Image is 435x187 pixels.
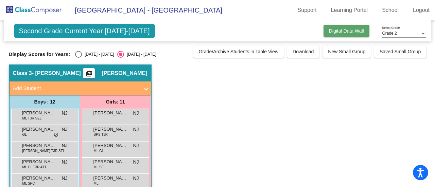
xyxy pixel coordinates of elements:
a: Support [292,5,322,16]
span: Class 3 [13,70,32,77]
span: New Small Group [328,49,365,54]
span: ML SPC [22,181,35,186]
span: [PERSON_NAME] [93,110,127,116]
a: Learning Portal [326,5,373,16]
span: [PERSON_NAME] [PERSON_NAME] [22,175,56,182]
span: SPS T3R [94,132,108,137]
button: Print Students Details [83,68,95,78]
span: [PERSON_NAME] [93,126,127,133]
span: Download [293,49,314,54]
mat-expansion-panel-header: Add Student [10,81,151,95]
span: NJ [62,110,67,117]
span: [PERSON_NAME] [22,126,56,133]
mat-panel-title: Add Student [13,85,139,92]
span: [PERSON_NAME] [22,158,56,165]
span: ML GL T3R ATT [22,165,47,170]
span: Display Scores for Years: [9,51,70,57]
div: [DATE] - [DATE] [124,51,156,57]
span: [PERSON_NAME] [102,70,147,77]
button: Digital Data Wall [324,25,369,37]
div: [DATE] - [DATE] [82,51,114,57]
mat-radio-group: Select an option [75,51,156,58]
span: ML SEL [94,165,106,170]
button: Saved Small Group [374,45,426,58]
span: NJ [133,158,139,166]
span: [PERSON_NAME] [22,142,56,149]
span: NJ [62,142,67,149]
span: [PERSON_NAME] [93,142,127,149]
div: Boys : 12 [10,95,80,109]
span: [PERSON_NAME] [22,110,56,116]
span: ML T3R SEL [22,116,42,121]
span: - [PERSON_NAME] [32,70,81,77]
span: Grade 2 [382,31,397,36]
span: NJ [62,158,67,166]
span: ML GL [94,148,104,153]
span: ML [94,181,99,186]
button: Download [287,45,319,58]
span: NJ [62,126,67,133]
a: School [377,5,404,16]
a: Logout [407,5,435,16]
span: [PERSON_NAME] T3R SEL [22,148,65,153]
span: [PERSON_NAME] Niz [93,175,127,182]
span: [GEOGRAPHIC_DATA] - [GEOGRAPHIC_DATA] [68,5,222,16]
span: Digital Data Wall [329,28,364,34]
mat-icon: picture_as_pdf [85,70,93,80]
span: NJ [133,142,139,149]
span: GL [22,132,27,137]
div: Girls: 11 [80,95,151,109]
span: NJ [62,175,67,182]
span: [PERSON_NAME] [93,158,127,165]
span: do_not_disturb_alt [54,132,58,138]
span: NJ [133,126,139,133]
span: NJ [133,110,139,117]
button: New Small Group [323,45,371,58]
span: Second Grade Current Year [DATE]-[DATE] [14,24,155,38]
span: Saved Small Group [380,49,421,54]
button: Grade/Archive Students in Table View [193,45,284,58]
span: Grade/Archive Students in Table View [199,49,279,54]
span: NJ [133,175,139,182]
